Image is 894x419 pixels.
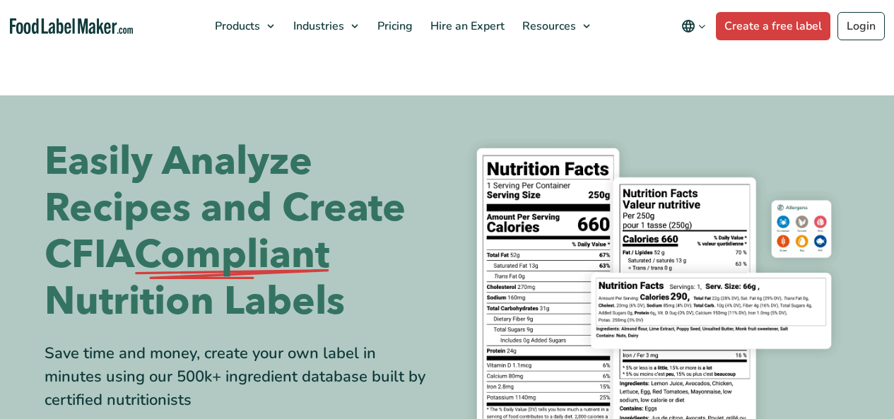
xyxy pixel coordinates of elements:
div: Save time and money, create your own label in minutes using our 500k+ ingredient database built b... [45,342,437,412]
a: Food Label Maker homepage [10,18,134,35]
span: Hire an Expert [426,18,506,34]
a: Login [837,12,885,40]
span: Resources [518,18,577,34]
span: Pricing [373,18,414,34]
button: Change language [671,12,716,40]
a: Create a free label [716,12,830,40]
span: Industries [289,18,346,34]
h1: Easily Analyze Recipes and Create CFIA Nutrition Labels [45,138,437,325]
span: Compliant [134,232,329,278]
span: Products [211,18,261,34]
